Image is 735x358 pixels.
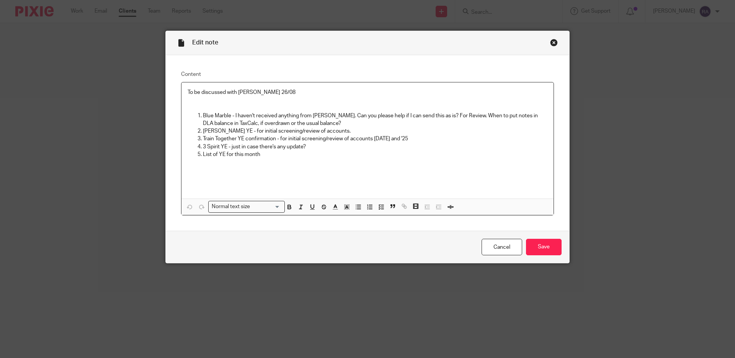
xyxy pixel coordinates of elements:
label: Content [181,71,554,78]
p: To be discussed with [PERSON_NAME] 26/08 [188,89,547,96]
p: Blue Marble - I haven't received anything from [PERSON_NAME]. Can you please help if I can send t... [203,112,547,128]
p: [PERSON_NAME] YE - for initial screening/review of accounts. [203,127,547,135]
p: Train Together YE confirmation - for initial screening/review of accounts [DATE] and '25 [203,135,547,143]
input: Search for option [253,203,280,211]
input: Save [526,239,562,255]
p: List of YE for this month [203,151,547,158]
div: Search for option [208,201,285,213]
p: 3 Spirit YE - just in case there's any update? [203,143,547,151]
div: Close this dialog window [550,39,558,46]
span: Normal text size [210,203,252,211]
span: Edit note [192,39,218,46]
a: Cancel [482,239,522,255]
